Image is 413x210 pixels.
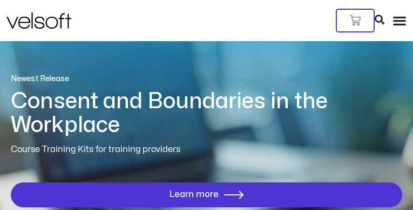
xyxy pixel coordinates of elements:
[11,143,402,156] p: Course Training Kits for training providers
[392,14,407,28] div: Menu Toggle
[170,190,219,200] span: Learn more
[11,182,402,207] a: Learn more
[11,74,402,84] p: Newest Release
[6,12,71,29] img: Velsoft Training Materials
[11,90,402,137] h1: Consent and Boundaries in the Workplace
